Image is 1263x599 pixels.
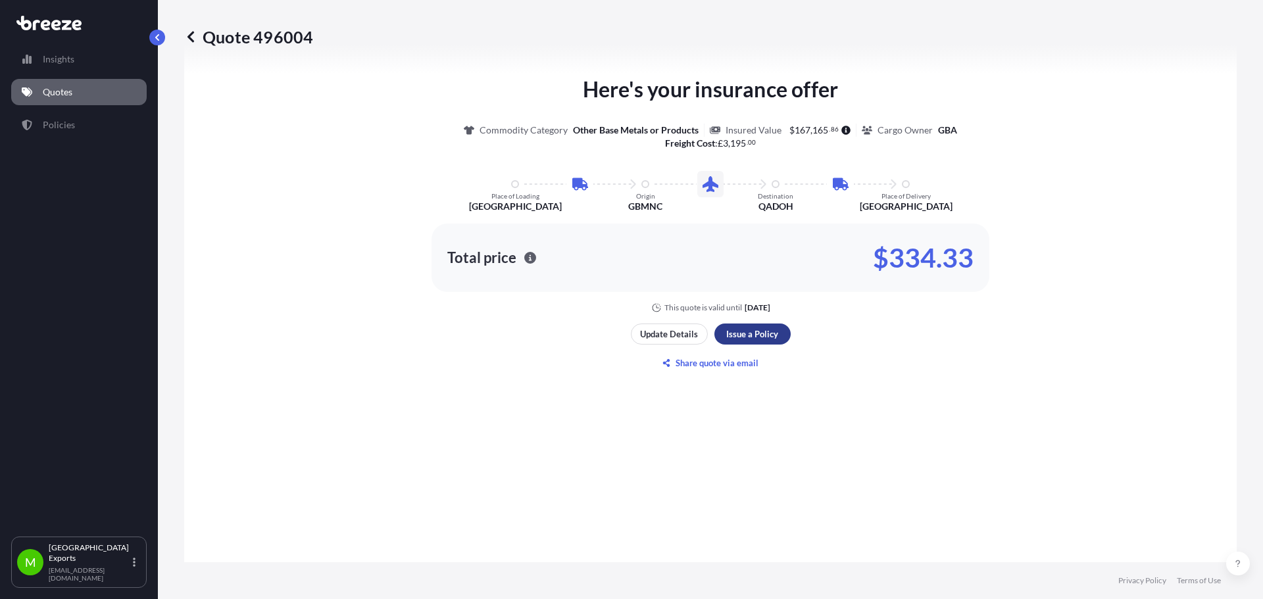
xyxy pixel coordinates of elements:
[631,352,791,373] button: Share quote via email
[184,26,313,47] p: Quote 496004
[636,192,655,200] p: Origin
[11,46,147,72] a: Insights
[726,124,781,137] p: Insured Value
[873,247,974,268] p: $334.33
[795,126,810,135] span: 167
[726,327,778,341] p: Issue a Policy
[1177,575,1221,586] a: Terms of Use
[43,85,72,99] p: Quotes
[758,200,793,213] p: QADOH
[810,126,812,135] span: ,
[11,79,147,105] a: Quotes
[583,74,838,105] p: Here's your insurance offer
[860,200,953,213] p: [GEOGRAPHIC_DATA]
[640,327,698,341] p: Update Details
[11,112,147,138] a: Policies
[831,127,839,132] span: 86
[665,137,715,149] b: Freight Cost
[25,556,36,569] span: M
[745,302,770,313] p: [DATE]
[747,140,748,145] span: .
[49,566,130,582] p: [EMAIL_ADDRESS][DOMAIN_NAME]
[1118,575,1166,586] a: Privacy Policy
[43,53,74,66] p: Insights
[631,323,708,345] button: Update Details
[676,356,758,370] p: Share quote via email
[789,126,795,135] span: $
[573,124,699,137] p: Other Base Metals or Products
[758,192,793,200] p: Destination
[878,124,933,137] p: Cargo Owner
[49,542,130,563] p: [GEOGRAPHIC_DATA] Exports
[730,139,746,148] span: 195
[829,127,830,132] span: .
[664,302,742,313] p: This quote is valid until
[628,200,662,213] p: GBMNC
[938,124,957,137] p: GBA
[480,124,568,137] p: Commodity Category
[812,126,828,135] span: 165
[728,139,730,148] span: ,
[491,192,539,200] p: Place of Loading
[718,139,723,148] span: £
[43,118,75,132] p: Policies
[723,139,728,148] span: 3
[665,137,756,150] p: :
[881,192,931,200] p: Place of Delivery
[748,140,756,145] span: 00
[714,323,791,345] button: Issue a Policy
[469,200,562,213] p: [GEOGRAPHIC_DATA]
[447,251,516,264] p: Total price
